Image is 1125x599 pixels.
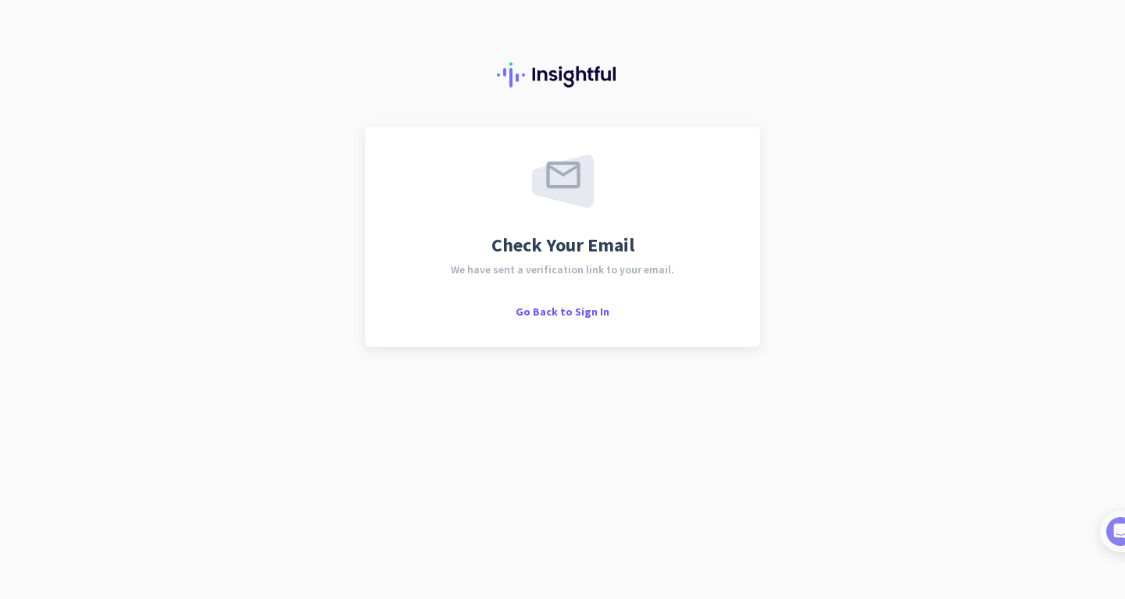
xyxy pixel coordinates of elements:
[497,62,628,87] img: Insightful
[516,305,609,319] span: Go Back to Sign In
[491,236,634,255] span: Check Your Email
[532,155,594,208] img: email-sent
[451,264,674,275] span: We have sent a verification link to your email.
